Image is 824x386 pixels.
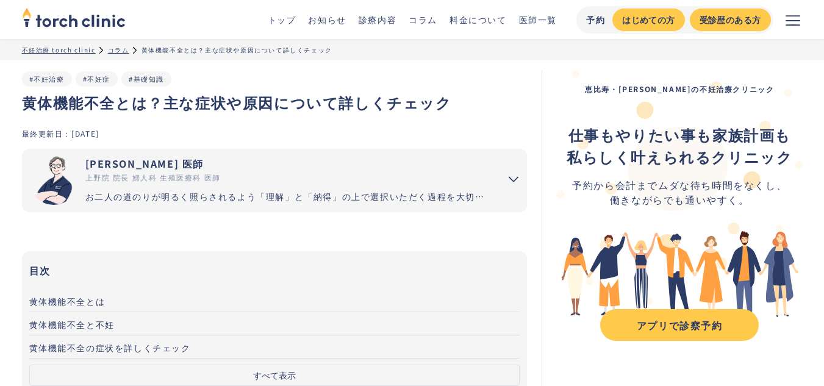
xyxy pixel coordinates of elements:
[622,13,675,26] div: はじめての方
[29,289,520,312] a: 黄体機能不全とは
[29,318,115,331] span: 黄体機能不全と不妊
[71,128,99,138] div: [DATE]
[600,309,759,341] a: アプリで診察予約
[22,4,126,30] img: torch clinic
[585,84,774,94] strong: 恵比寿・[PERSON_NAME]の不妊治療クリニック
[29,341,191,354] span: 黄体機能不全の症状を詳しくチェック
[22,149,491,212] a: [PERSON_NAME] 医師 上野院 院長 婦人科 生殖医療科 医師 お二人の道のりが明るく照らされるよう「理解」と「納得」の上で選択いただく過程を大切にしています。エビデンスに基づいた高水...
[690,9,771,31] a: 受診歴のある方
[359,13,396,26] a: 診療内容
[450,13,507,26] a: 料金について
[568,124,791,145] strong: 仕事もやりたい事も家族計画も
[612,9,684,31] a: はじめての方
[22,9,126,30] a: home
[29,335,520,359] a: 黄体機能不全の症状を詳しくチェック
[700,13,761,26] div: 受診歴のある方
[22,128,72,138] div: 最終更新日：
[567,177,792,207] div: 予約から会計までムダな待ち時間をなくし、 働きながらでも通いやすく。
[586,13,605,26] div: 予約
[142,45,332,54] div: 黄体機能不全とは？主な症状や原因について詳しくチェック
[29,156,78,205] img: 市山 卓彦
[85,190,491,203] div: お二人の道のりが明るく照らされるよう「理解」と「納得」の上で選択いただく過程を大切にしています。エビデンスに基づいた高水準の医療提供により「幸せな家族計画の実現」をお手伝いさせていただきます。
[611,318,748,332] div: アプリで診察予約
[22,91,528,113] h1: 黄体機能不全とは？主な症状や原因について詳しくチェック
[129,74,164,84] a: #基礎知識
[22,149,528,212] summary: 市山 卓彦 [PERSON_NAME] 医師 上野院 院長 婦人科 生殖医療科 医師 お二人の道のりが明るく照らされるよう「理解」と「納得」の上で選択いただく過程を大切にしています。エビデンスに...
[29,74,65,84] a: #不妊治療
[29,312,520,335] a: 黄体機能不全と不妊
[29,261,520,279] h3: 目次
[409,13,437,26] a: コラム
[85,156,491,171] div: [PERSON_NAME] 医師
[22,45,96,54] a: 不妊治療 torch clinic
[519,13,557,26] a: 医師一覧
[108,45,129,54] a: コラム
[567,146,792,167] strong: 私らしく叶えられるクリニック
[268,13,296,26] a: トップ
[29,365,520,386] button: すべて表示
[567,124,792,168] div: ‍ ‍
[29,295,106,307] span: 黄体機能不全とは
[22,45,803,54] ul: パンくずリスト
[85,172,491,183] div: 上野院 院長 婦人科 生殖医療科 医師
[308,13,346,26] a: お知らせ
[83,74,110,84] a: #不妊症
